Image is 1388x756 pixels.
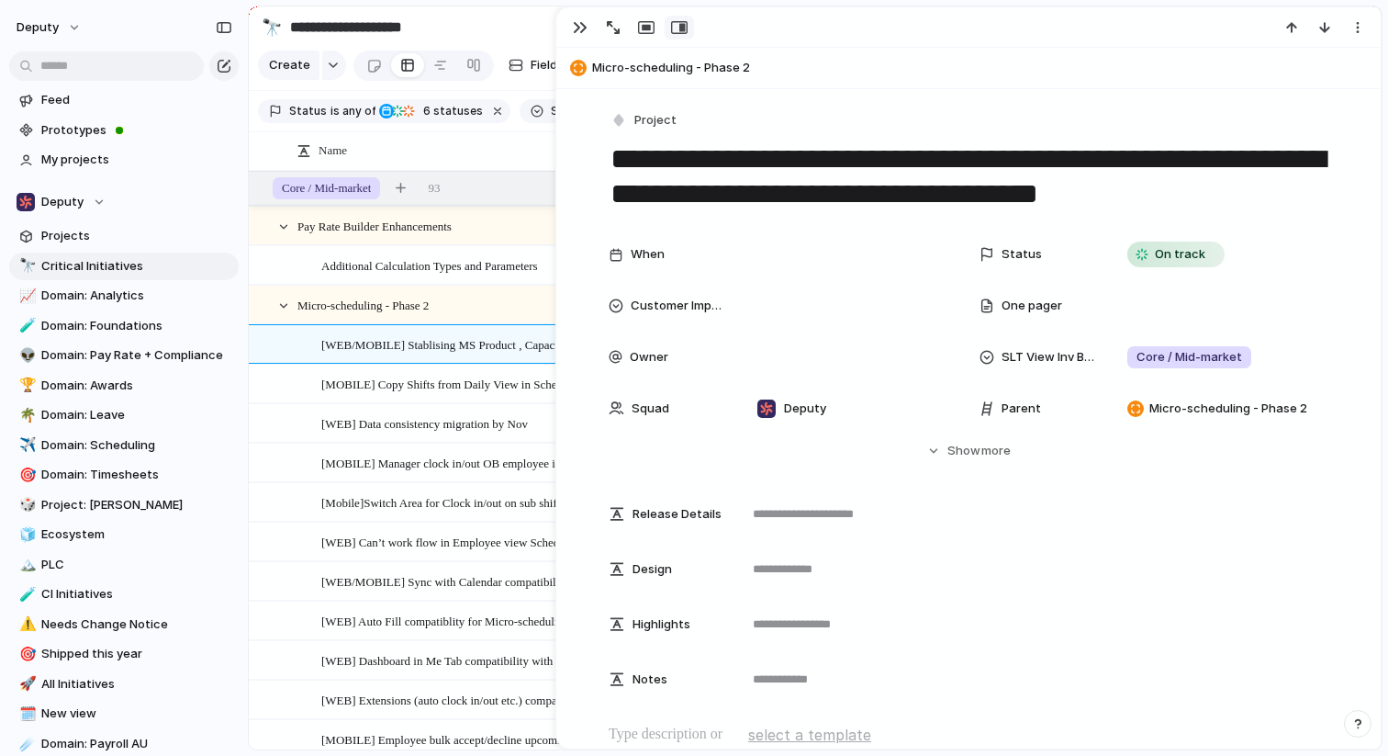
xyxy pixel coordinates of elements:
[297,215,452,236] span: Pay Rate Builder Enhancements
[19,614,32,635] div: ⚠️
[41,615,232,634] span: Needs Change Notice
[9,253,239,280] a: 🔭Critical Initiatives
[327,101,379,121] button: isany of
[377,101,487,121] button: 6 statuses
[9,671,239,698] a: 🚀All Initiatives
[19,465,32,486] div: 🎯
[41,257,232,276] span: Critical Initiatives
[947,442,980,460] span: Show
[269,56,310,74] span: Create
[19,434,32,456] div: ✈️
[9,521,239,548] a: 🧊Ecosystem
[321,689,586,710] span: [WEB] Extensions (auto clock in/out etc.) compatiblity
[17,645,35,663] button: 🎯
[9,86,239,114] a: Feed
[632,560,672,579] span: Design
[9,312,239,340] a: 🧪Domain: Foundations
[19,345,32,367] div: 👽
[19,494,32,515] div: 🎲
[531,56,564,74] span: Fields
[41,406,232,424] span: Domain: Leave
[17,436,35,455] button: ✈️
[41,121,232,140] span: Prototypes
[634,111,677,130] span: Project
[340,103,375,119] span: any of
[321,452,686,473] span: [MOBILE] Manager clock in/out OB employee in [GEOGRAPHIC_DATA]
[501,51,571,80] button: Fields
[8,13,91,42] button: deputy
[632,505,722,524] span: Release Details
[9,342,239,369] a: 👽Domain: Pay Rate + Compliance
[19,554,32,575] div: 🏔️
[19,405,32,426] div: 🌴
[41,525,232,544] span: Ecosystem
[41,151,232,169] span: My projects
[41,317,232,335] span: Domain: Foundations
[9,640,239,668] a: 🎯Shipped this year
[592,59,1372,77] span: Micro-scheduling - Phase 2
[9,700,239,728] div: 🗓️New view
[282,179,371,197] span: Core / Mid-market
[17,257,35,276] button: 🔭
[19,255,32,276] div: 🔭
[9,432,239,459] a: ✈️Domain: Scheduling
[9,117,239,144] a: Prototypes
[745,721,874,749] button: select a template
[428,179,440,197] span: 93
[1136,348,1242,367] span: Core / Mid-market
[17,525,35,544] button: 🧊
[17,406,35,424] button: 🌴
[19,375,32,396] div: 🏆
[565,53,1372,83] button: Micro-scheduling - Phase 2
[17,675,35,694] button: 🚀
[9,188,239,216] button: Deputy
[9,401,239,429] a: 🌴Domain: Leave
[330,103,340,119] span: is
[319,141,347,160] span: Name
[9,581,239,608] div: 🧪CI Initiatives
[418,104,433,118] span: 6
[1155,245,1205,264] span: On track
[17,18,59,37] span: deputy
[258,51,319,80] button: Create
[321,491,798,513] span: [Mobile]Switch Area for Clock in/out on sub shifts with Geo fencing, shift questions etc from sub...
[631,297,726,315] span: Customer Impact
[17,585,35,604] button: 🧪
[41,705,232,723] span: New view
[19,673,32,694] div: 🚀
[1002,348,1097,367] span: SLT View Inv Bucket
[1002,245,1042,264] span: Status
[321,728,695,750] span: [MOBILE] Employee bulk accept/decline upcoming shifts for micro-schedule
[9,491,239,519] a: 🎲Project: [PERSON_NAME]
[41,675,232,694] span: All Initiatives
[9,146,239,174] a: My projects
[17,705,35,723] button: 🗓️
[9,282,239,310] a: 📈Domain: Analytics
[17,287,35,305] button: 📈
[9,461,239,489] a: 🎯Domain: Timesheets
[41,346,232,365] span: Domain: Pay Rate + Compliance
[9,551,239,579] a: 🏔️PLC
[41,436,232,455] span: Domain: Scheduling
[607,107,682,134] button: Project
[630,348,668,367] span: Owner
[17,556,35,574] button: 🏔️
[551,103,661,119] span: SLT View Inv Bucket
[257,13,286,42] button: 🔭
[1002,400,1041,418] span: Parent
[9,611,239,638] a: ⚠️Needs Change Notice
[748,724,871,746] span: select a template
[41,556,232,574] span: PLC
[632,671,667,689] span: Notes
[784,400,826,418] span: Deputy
[41,466,232,484] span: Domain: Timesheets
[321,373,577,394] span: [MOBILE] Copy Shifts from Daily View in Schedule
